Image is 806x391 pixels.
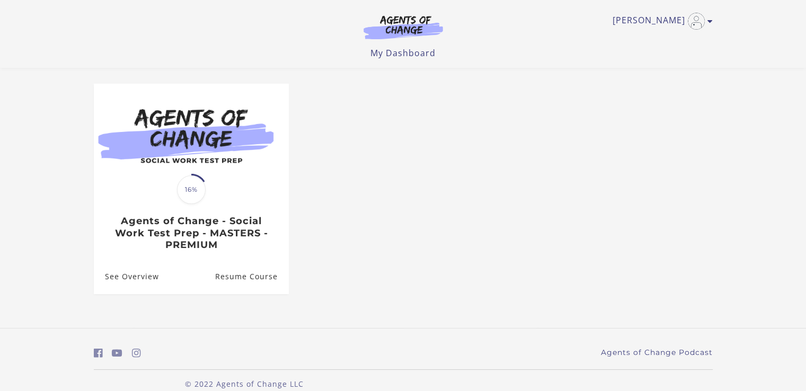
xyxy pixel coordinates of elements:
a: https://www.instagram.com/agentsofchangeprep/ (Open in a new window) [132,345,141,361]
span: 16% [177,175,206,204]
a: https://www.facebook.com/groups/aswbtestprep (Open in a new window) [94,345,103,361]
a: My Dashboard [370,47,436,59]
a: https://www.youtube.com/c/AgentsofChangeTestPrepbyMeaganMitchell (Open in a new window) [112,345,122,361]
a: Agents of Change - Social Work Test Prep - MASTERS - PREMIUM: Resume Course [215,260,288,294]
h3: Agents of Change - Social Work Test Prep - MASTERS - PREMIUM [105,215,277,251]
img: Agents of Change Logo [352,15,454,39]
a: Agents of Change Podcast [601,347,713,358]
i: https://www.youtube.com/c/AgentsofChangeTestPrepbyMeaganMitchell (Open in a new window) [112,348,122,358]
a: Agents of Change - Social Work Test Prep - MASTERS - PREMIUM: See Overview [94,260,159,294]
i: https://www.instagram.com/agentsofchangeprep/ (Open in a new window) [132,348,141,358]
p: © 2022 Agents of Change LLC [94,378,395,389]
a: Toggle menu [613,13,707,30]
i: https://www.facebook.com/groups/aswbtestprep (Open in a new window) [94,348,103,358]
